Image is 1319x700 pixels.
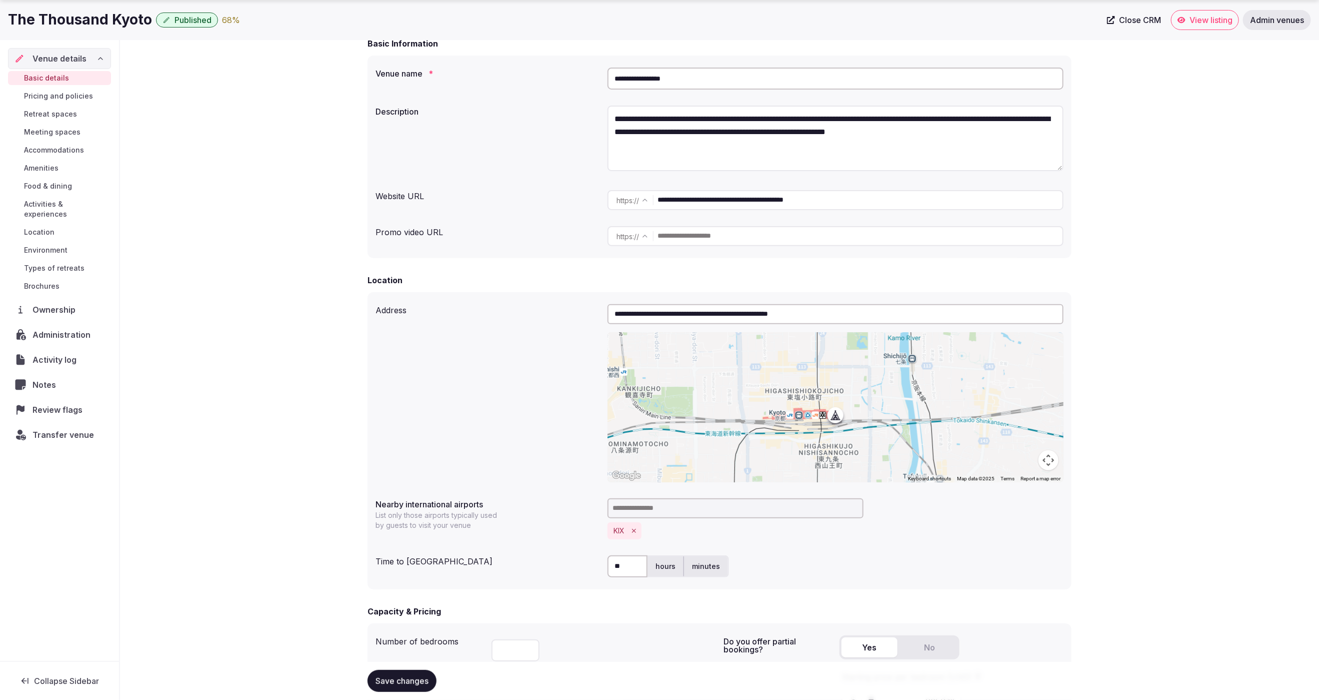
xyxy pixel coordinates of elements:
[367,605,441,617] h2: Capacity & Pricing
[32,404,86,416] span: Review flags
[156,13,218,28] button: Published
[1101,10,1167,30] a: Close CRM
[8,225,111,239] a: Location
[1171,10,1239,30] a: View listing
[8,89,111,103] a: Pricing and policies
[8,197,111,221] a: Activities & experiences
[24,281,59,291] span: Brochures
[8,261,111,275] a: Types of retreats
[8,424,111,445] button: Transfer venue
[34,676,99,686] span: Collapse Sidebar
[24,227,54,237] span: Location
[8,279,111,293] a: Brochures
[24,163,58,173] span: Amenities
[32,354,80,366] span: Activity log
[24,181,72,191] span: Food & dining
[841,637,897,657] button: Yes
[8,243,111,257] a: Environment
[1250,15,1304,25] span: Admin venues
[8,299,111,320] a: Ownership
[8,374,111,395] a: Notes
[901,637,957,657] button: No
[8,125,111,139] a: Meeting spaces
[24,73,69,83] span: Basic details
[32,329,94,341] span: Administration
[8,670,111,692] button: Collapse Sidebar
[24,245,67,255] span: Environment
[367,670,436,692] button: Save changes
[1119,15,1161,25] span: Close CRM
[8,71,111,85] a: Basic details
[8,10,152,30] h1: The Thousand Kyoto
[8,399,111,420] a: Review flags
[222,14,240,26] div: 68 %
[222,14,240,26] button: 68%
[8,179,111,193] a: Food & dining
[32,379,60,391] span: Notes
[174,15,211,25] span: Published
[1243,10,1311,30] a: Admin venues
[8,324,111,345] a: Administration
[24,145,84,155] span: Accommodations
[8,143,111,157] a: Accommodations
[24,127,80,137] span: Meeting spaces
[8,107,111,121] a: Retreat spaces
[24,91,93,101] span: Pricing and policies
[32,429,94,441] span: Transfer venue
[8,161,111,175] a: Amenities
[32,53,86,65] span: Venue details
[24,263,84,273] span: Types of retreats
[1189,15,1232,25] span: View listing
[375,631,483,647] div: Number of bedrooms
[24,109,77,119] span: Retreat spaces
[723,637,831,653] label: Do you offer partial bookings?
[375,676,428,686] span: Save changes
[8,349,111,370] a: Activity log
[24,199,107,219] span: Activities & experiences
[32,304,79,316] span: Ownership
